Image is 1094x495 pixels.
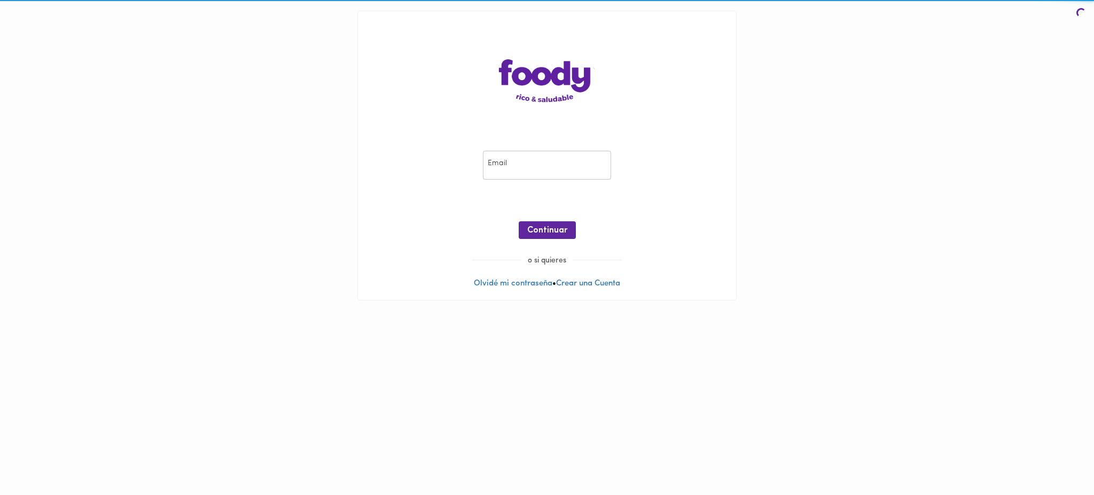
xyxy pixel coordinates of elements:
[556,280,620,288] a: Crear una Cuenta
[527,226,567,236] span: Continuar
[474,280,552,288] a: Olvidé mi contraseña
[499,59,595,102] img: logo-main-page.png
[483,151,611,180] input: pepitoperez@gmail.com
[1032,433,1083,484] iframe: Messagebird Livechat Widget
[521,257,573,265] span: o si quieres
[519,221,576,239] button: Continuar
[358,11,736,300] div: •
